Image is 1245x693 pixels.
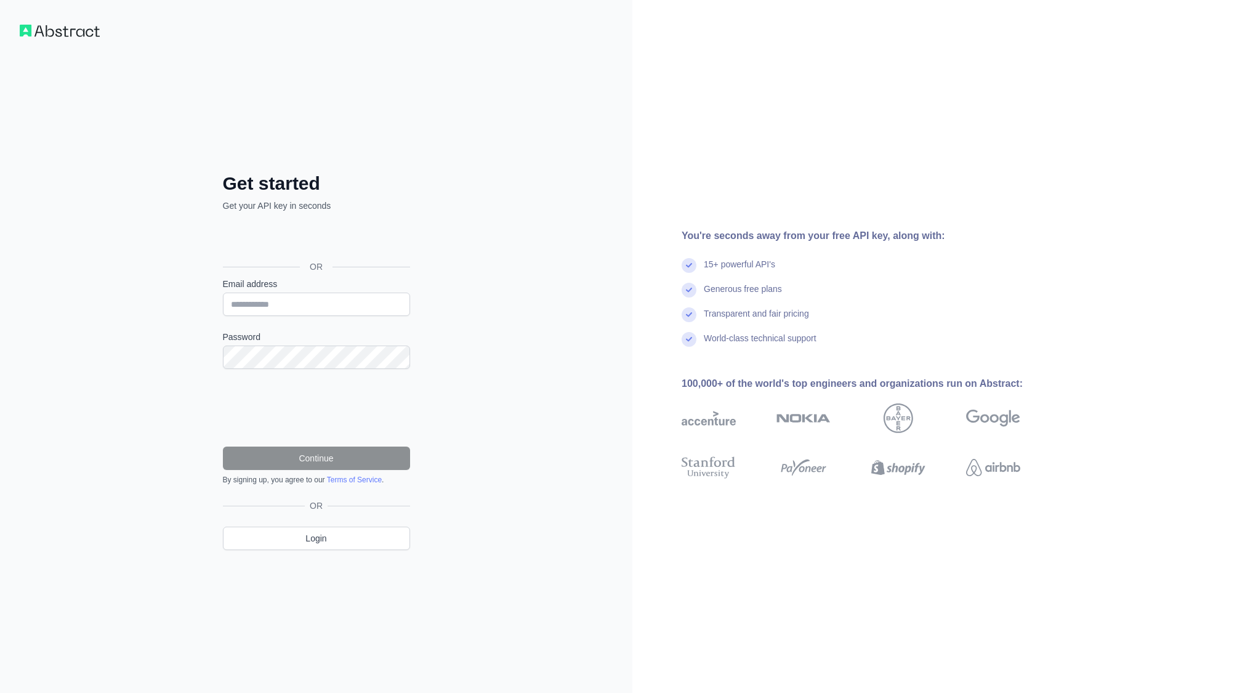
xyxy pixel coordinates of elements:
div: Inloggen met Google. Wordt geopend in een nieuw tabblad [223,225,408,253]
span: OR [300,261,332,273]
img: stanford university [682,454,736,481]
img: accenture [682,403,736,433]
img: payoneer [776,454,831,481]
iframe: reCAPTCHA [223,384,410,432]
div: 100,000+ of the world's top engineers and organizations run on Abstract: [682,376,1060,391]
div: 15+ powerful API's [704,258,775,283]
label: Email address [223,278,410,290]
label: Password [223,331,410,343]
span: OR [305,500,328,512]
img: google [966,403,1020,433]
div: You're seconds away from your free API key, along with: [682,229,1060,243]
img: bayer [884,403,913,433]
img: shopify [871,454,925,481]
img: Workflow [20,25,100,37]
div: Generous free plans [704,283,782,307]
div: World-class technical support [704,332,816,357]
iframe: Knop Inloggen met Google [217,225,414,253]
a: Terms of Service [327,476,382,484]
div: Transparent and fair pricing [704,307,809,332]
button: Continue [223,447,410,470]
p: Get your API key in seconds [223,200,410,212]
img: check mark [682,307,696,322]
img: check mark [682,332,696,347]
img: check mark [682,283,696,298]
img: check mark [682,258,696,273]
a: Login [223,527,410,550]
h2: Get started [223,172,410,195]
div: By signing up, you agree to our . [223,475,410,485]
img: nokia [776,403,831,433]
img: airbnb [966,454,1020,481]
